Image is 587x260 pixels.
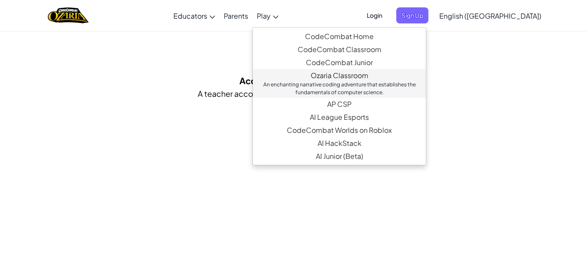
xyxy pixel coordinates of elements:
a: AP CSPEndorsed by the College Board, our AP CSP curriculum provides game-based and turnkey tools ... [253,98,426,111]
button: Sign Up [396,7,428,23]
a: CodeCombat Classroom [253,43,426,56]
span: English ([GEOGRAPHIC_DATA]) [439,11,541,20]
a: Parents [219,4,252,27]
div: An enchanting narrative coding adventure that establishes the fundamentals of computer science. [262,81,417,96]
a: AI League EsportsAn epic competitive coding esports platform that encourages creative programming... [253,111,426,124]
a: AI HackStackThe first generative AI companion tool specifically crafted for those new to AI with ... [253,137,426,150]
h5: Account Update Required [239,74,348,87]
a: Ozaria by CodeCombat logo [48,7,88,24]
a: Educators [169,4,219,27]
span: Educators [173,11,207,20]
a: English ([GEOGRAPHIC_DATA]) [435,4,546,27]
button: Login [361,7,388,23]
a: Play [252,4,283,27]
a: CodeCombat HomeWith access to all 530 levels and exclusive features like pets, premium only items... [253,30,426,43]
img: Home [48,7,88,24]
a: CodeCombat Worlds on RobloxThis MMORPG teaches Lua coding and provides a real-world platform to c... [253,124,426,137]
span: Play [257,11,271,20]
p: A teacher account is required to access this content. [198,87,389,100]
a: Ozaria ClassroomAn enchanting narrative coding adventure that establishes the fundamentals of com... [253,69,426,98]
a: CodeCombat JuniorOur flagship K-5 curriculum features a progression of learning levels that teach... [253,56,426,69]
a: AI Junior (Beta)Introduces multimodal generative AI in a simple and intuitive platform designed s... [253,150,426,163]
